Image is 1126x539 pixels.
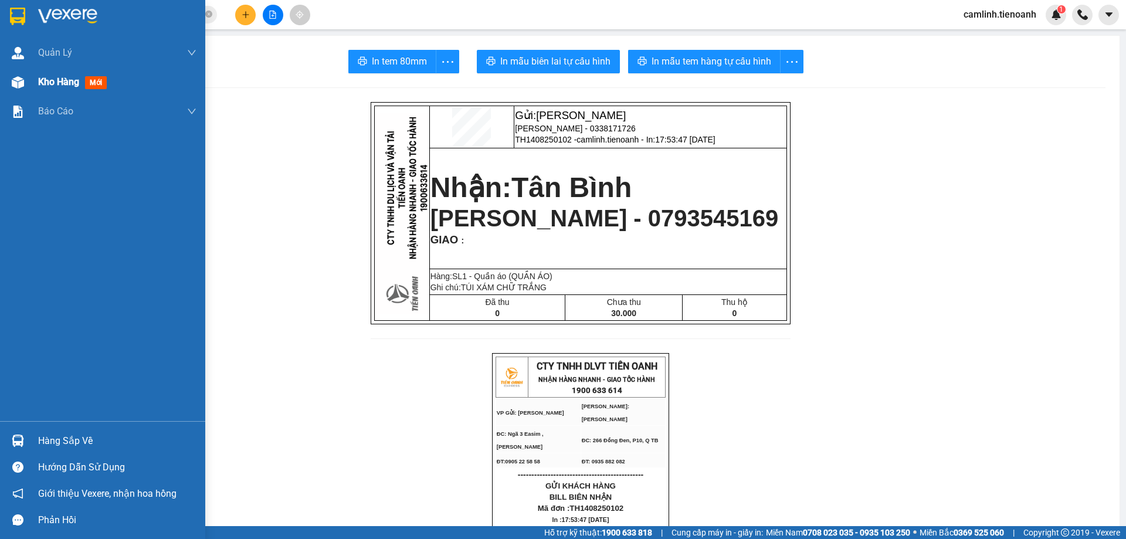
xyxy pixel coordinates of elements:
[537,361,657,372] span: CTY TNHH DLVT TIẾN OANH
[12,76,24,89] img: warehouse-icon
[515,135,715,144] span: TH1408250102 -
[38,511,196,529] div: Phản hồi
[461,283,547,292] span: TÚI XÁM CHỮ TRẮNG
[538,504,624,513] span: Mã đơn :
[602,528,652,537] strong: 1900 633 818
[430,272,552,281] span: Hàng:SL
[458,236,464,245] span: :
[1051,9,1061,20] img: icon-new-feature
[550,493,612,501] span: BILL BIÊN NHẬN
[920,526,1004,539] span: Miền Bắc
[486,56,496,67] span: printer
[637,56,647,67] span: printer
[611,309,636,318] span: 30.000
[269,11,277,19] span: file-add
[1077,9,1088,20] img: phone-icon
[263,5,283,25] button: file-add
[780,50,803,73] button: more
[85,76,107,89] span: mới
[187,48,196,57] span: down
[38,432,196,450] div: Hàng sắp về
[12,106,24,118] img: solution-icon
[436,55,459,69] span: more
[497,410,564,416] span: VP Gửi: [PERSON_NAME]
[515,124,635,133] span: [PERSON_NAME] - 0338171726
[1061,528,1069,537] span: copyright
[582,459,625,465] span: ĐT: 0935 882 082
[518,470,643,479] span: ----------------------------------------------
[430,233,459,246] span: GIAO
[1098,5,1119,25] button: caret-down
[38,76,79,87] span: Kho hàng
[485,297,509,307] span: Đã thu
[766,526,910,539] span: Miền Nam
[536,109,626,121] span: [PERSON_NAME]
[430,172,632,203] strong: Nhận:
[569,504,623,513] span: TH1408250102
[10,8,25,25] img: logo-vxr
[655,135,715,144] span: 17:53:47 [DATE]
[1057,5,1066,13] sup: 1
[515,109,626,121] span: Gửi:
[607,297,641,307] span: Chưa thu
[545,482,616,490] span: GỬI KHÁCH HÀNG
[538,376,655,384] strong: NHẬN HÀNG NHANH - GIAO TỐC HÀNH
[628,50,781,73] button: printerIn mẫu tem hàng tự cấu hình
[358,56,367,67] span: printer
[582,438,659,443] span: ĐC: 266 Đồng Đen, P10, Q TB
[497,459,540,465] span: ĐT:0905 22 58 58
[38,459,196,476] div: Hướng dẫn sử dụng
[38,45,72,60] span: Quản Lý
[1059,5,1063,13] span: 1
[661,526,663,539] span: |
[187,107,196,116] span: down
[290,5,310,25] button: aim
[38,104,73,118] span: Báo cáo
[430,283,547,292] span: Ghi chú:
[582,404,629,422] span: [PERSON_NAME]: [PERSON_NAME]
[544,526,652,539] span: Hỗ trợ kỹ thuật:
[562,516,609,523] span: 17:53:47 [DATE]
[12,47,24,59] img: warehouse-icon
[372,54,427,69] span: In tem 80mm
[732,309,737,318] span: 0
[552,516,609,523] span: In :
[12,514,23,526] span: message
[235,5,256,25] button: plus
[913,530,917,535] span: ⚪️
[671,526,763,539] span: Cung cấp máy in - giấy in:
[430,205,779,231] span: [PERSON_NAME] - 0793545169
[205,9,212,21] span: close-circle
[436,50,459,73] button: more
[652,54,771,69] span: In mẫu tem hàng tự cấu hình
[954,528,1004,537] strong: 0369 525 060
[497,362,526,392] img: logo
[462,272,552,281] span: 1 - Quần áo (QUẦN ÁO)
[954,7,1046,22] span: camlinh.tienoanh
[12,462,23,473] span: question-circle
[348,50,436,73] button: printerIn tem 80mm
[1104,9,1114,20] span: caret-down
[296,11,304,19] span: aim
[721,297,748,307] span: Thu hộ
[511,172,632,203] span: Tân Bình
[205,11,212,18] span: close-circle
[497,431,544,450] span: ĐC: Ngã 3 Easim ,[PERSON_NAME]
[38,486,177,501] span: Giới thiệu Vexere, nhận hoa hồng
[12,435,24,447] img: warehouse-icon
[477,50,620,73] button: printerIn mẫu biên lai tự cấu hình
[803,528,910,537] strong: 0708 023 035 - 0935 103 250
[242,11,250,19] span: plus
[495,309,500,318] span: 0
[12,488,23,499] span: notification
[572,386,622,395] strong: 1900 633 614
[1013,526,1015,539] span: |
[500,54,611,69] span: In mẫu biên lai tự cấu hình
[781,55,803,69] span: more
[576,135,715,144] span: camlinh.tienoanh - In:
